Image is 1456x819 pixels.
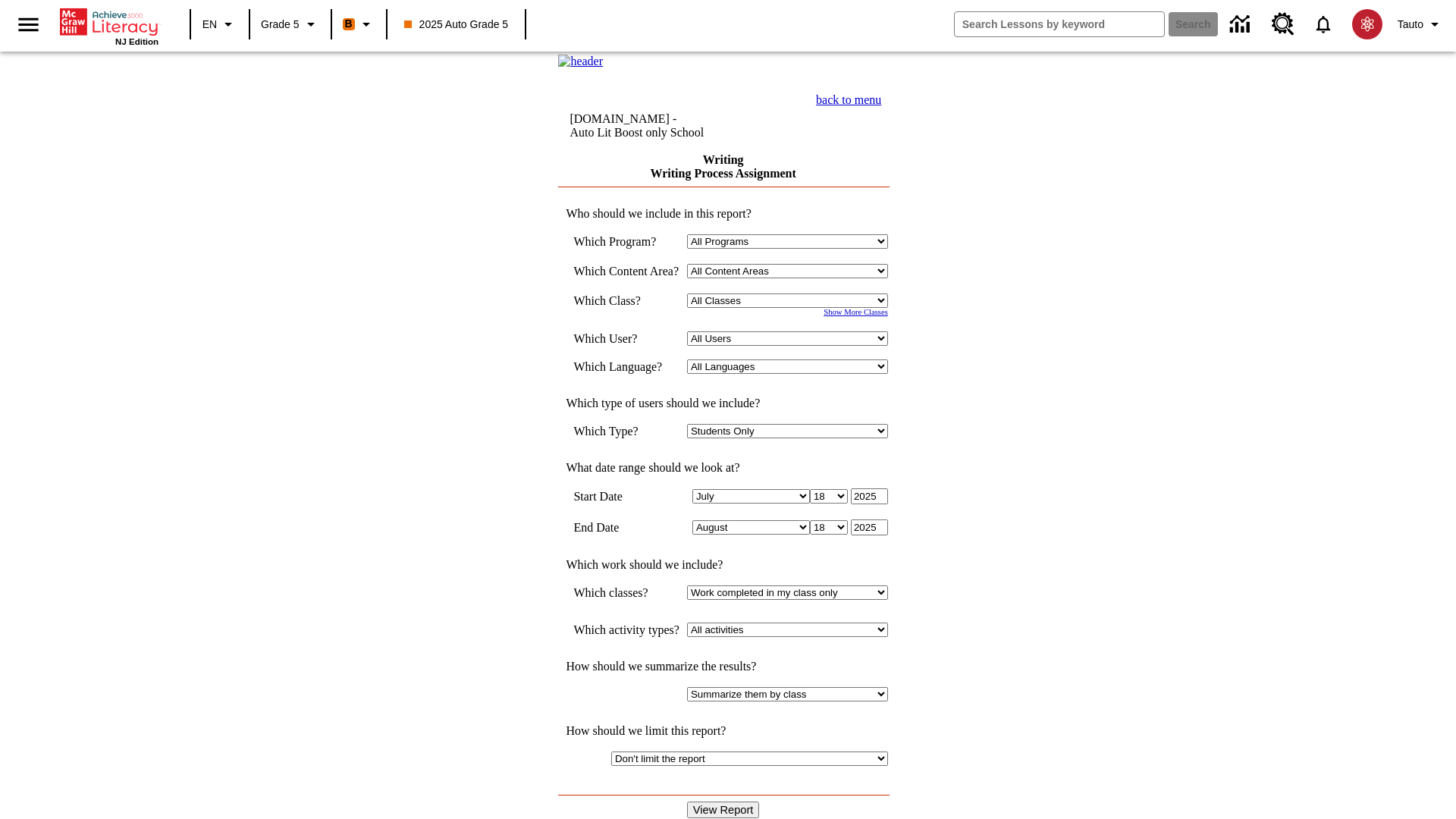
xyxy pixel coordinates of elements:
span: 2025 Auto Grade 5 [404,17,509,33]
a: Notifications [1304,5,1343,44]
button: Language: EN, Select a language [196,11,244,38]
td: Which User? [573,331,679,346]
div: Home [60,5,158,46]
a: Data Center [1221,4,1263,45]
span: EN [202,17,217,33]
td: Which Program? [573,234,679,249]
td: Which Language? [573,359,679,374]
td: Which Type? [573,424,679,438]
td: Which classes? [573,585,679,600]
td: What date range should we look at? [558,461,888,475]
a: Writing Writing Process Assignment [650,153,795,180]
button: Select a new avatar [1343,5,1392,44]
td: Which type of users should we include? [558,397,888,410]
td: Which Class? [573,293,679,308]
td: Which activity types? [573,623,679,637]
a: Show More Classes [824,308,888,316]
input: View Report [687,802,760,818]
span: B [345,14,353,33]
td: How should we summarize the results? [558,660,888,673]
span: Grade 5 [261,17,300,33]
span: NJ Edition [115,37,158,46]
span: Tauto [1398,17,1423,33]
nobr: Which Content Area? [573,265,679,278]
button: Boost Class color is orange. Change class color [337,11,381,38]
td: Which work should we include? [558,558,888,572]
nobr: Auto Lit Boost only School [570,126,704,139]
a: back to menu [816,93,881,106]
td: [DOMAIN_NAME] - [570,112,762,140]
button: Profile/Settings [1392,11,1450,38]
td: End Date [573,519,679,535]
img: avatar image [1352,9,1382,39]
img: header [558,55,603,68]
button: Grade: Grade 5, Select a grade [255,11,326,38]
td: How should we limit this report? [558,724,888,738]
button: Open side menu [6,2,51,47]
td: Who should we include in this report? [558,207,888,221]
input: search field [955,12,1164,36]
td: Start Date [573,488,679,504]
a: Resource Center, Will open in new tab [1263,4,1304,45]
